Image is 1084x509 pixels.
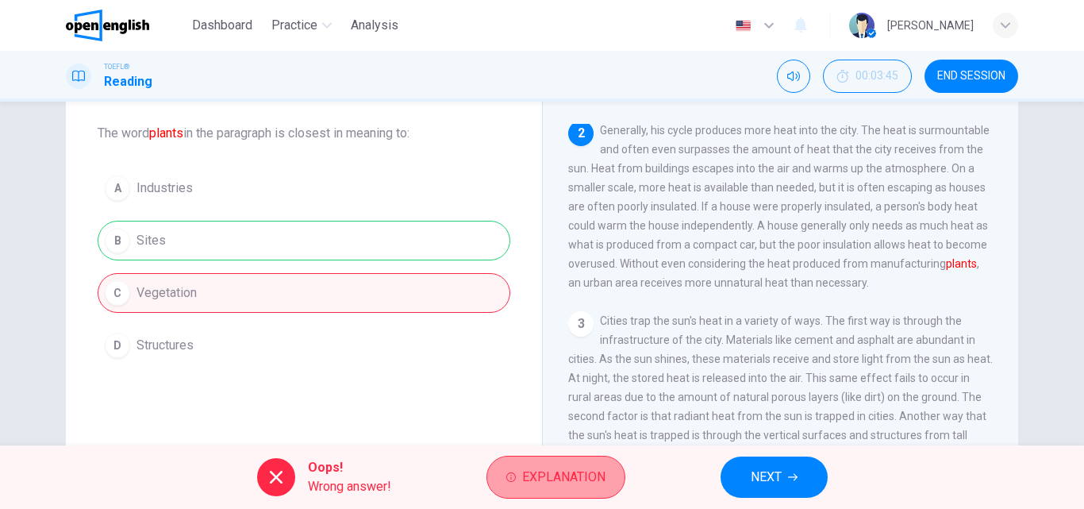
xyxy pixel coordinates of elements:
span: Wrong answer! [308,477,391,496]
font: plants [149,125,183,141]
button: Dashboard [186,11,259,40]
span: NEXT [751,466,782,488]
button: NEXT [721,457,828,498]
img: en [733,20,753,32]
span: Practice [271,16,317,35]
button: 00:03:45 [823,60,912,93]
button: Practice [265,11,338,40]
font: plants [946,257,977,270]
span: Analysis [351,16,398,35]
div: [PERSON_NAME] [887,16,974,35]
img: Profile picture [849,13,875,38]
button: END SESSION [924,60,1018,93]
span: Dashboard [192,16,252,35]
img: OpenEnglish logo [66,10,149,41]
button: Analysis [344,11,405,40]
div: Hide [823,60,912,93]
div: Mute [777,60,810,93]
a: OpenEnglish logo [66,10,186,41]
span: TOEFL® [104,61,129,72]
div: 3 [568,311,594,337]
div: 2 [568,121,594,146]
button: Explanation [486,456,625,499]
h1: Reading [104,72,152,91]
span: Explanation [522,466,605,488]
span: 00:03:45 [855,70,898,83]
span: Oops! [308,458,391,477]
span: Generally, his cycle produces more heat into the city. The heat is surmountable and often even su... [568,124,990,289]
span: The word in the paragraph is closest in meaning to: [98,124,510,143]
span: END SESSION [937,70,1005,83]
